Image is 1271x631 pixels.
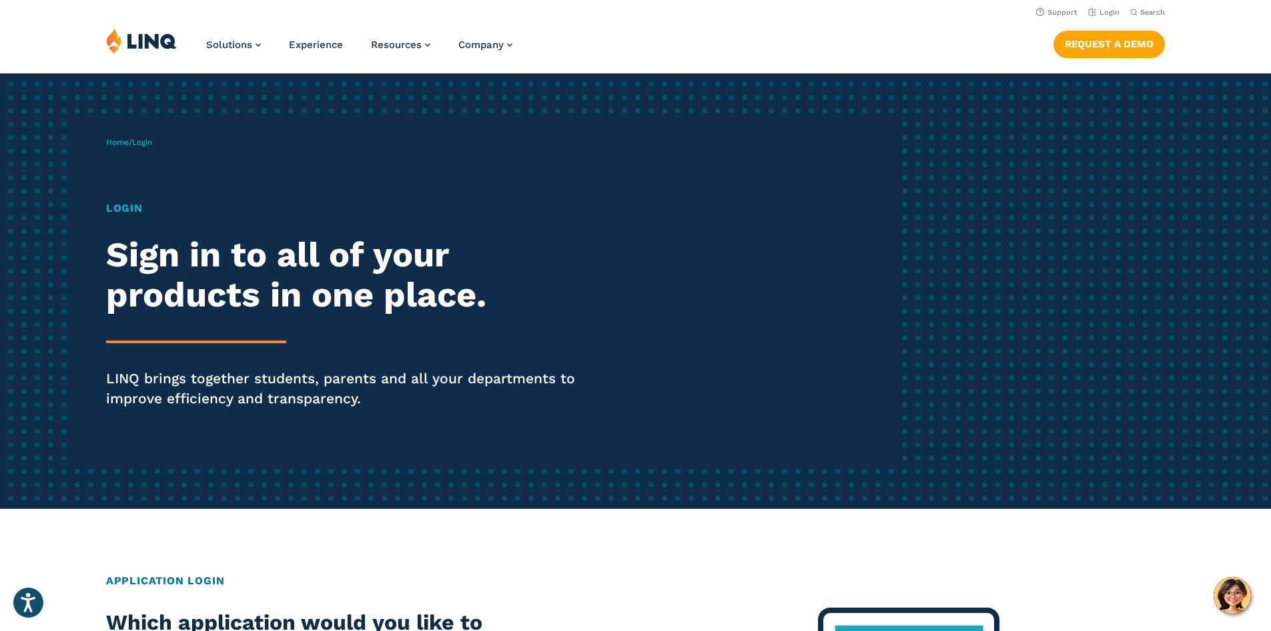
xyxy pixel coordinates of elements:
button: Hello, have a question? Let’s chat. [1214,577,1251,614]
a: Company [458,39,512,51]
span: Resources [371,39,422,51]
a: Home [106,138,129,147]
a: Solutions [206,39,261,51]
a: Login [1088,8,1120,17]
a: Support [1036,8,1078,17]
h1: Login [106,200,596,216]
nav: Button Navigation [1053,28,1165,57]
a: Request a Demo [1053,31,1165,57]
h2: Sign in to all of your products in one place. [106,235,596,315]
nav: Primary Navigation [206,28,512,72]
span: Search [1140,8,1165,17]
span: Company [458,39,504,51]
span: Solutions [206,39,252,51]
a: Resources [371,39,430,51]
span: Login [132,138,152,147]
button: Open Search Bar [1130,7,1165,17]
span: / [106,138,152,147]
p: LINQ brings together students, parents and all your departments to improve efficiency and transpa... [106,369,596,409]
a: Experience [289,39,343,51]
img: LINQ | K‑12 Software [106,28,177,53]
h2: Application Login [106,573,1165,589]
